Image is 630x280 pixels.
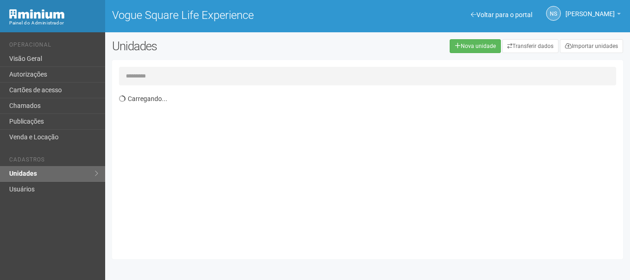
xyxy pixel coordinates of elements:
[9,9,65,19] img: Minium
[502,39,559,53] a: Transferir dados
[9,156,98,166] li: Cadastros
[565,12,621,19] a: [PERSON_NAME]
[471,11,532,18] a: Voltar para o portal
[565,1,615,18] span: Nicolle Silva
[560,39,623,53] a: Importar unidades
[119,90,623,252] div: Carregando...
[546,6,561,21] a: NS
[112,9,361,21] h1: Vogue Square Life Experience
[450,39,501,53] a: Nova unidade
[112,39,317,53] h2: Unidades
[9,42,98,51] li: Operacional
[9,19,98,27] div: Painel do Administrador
